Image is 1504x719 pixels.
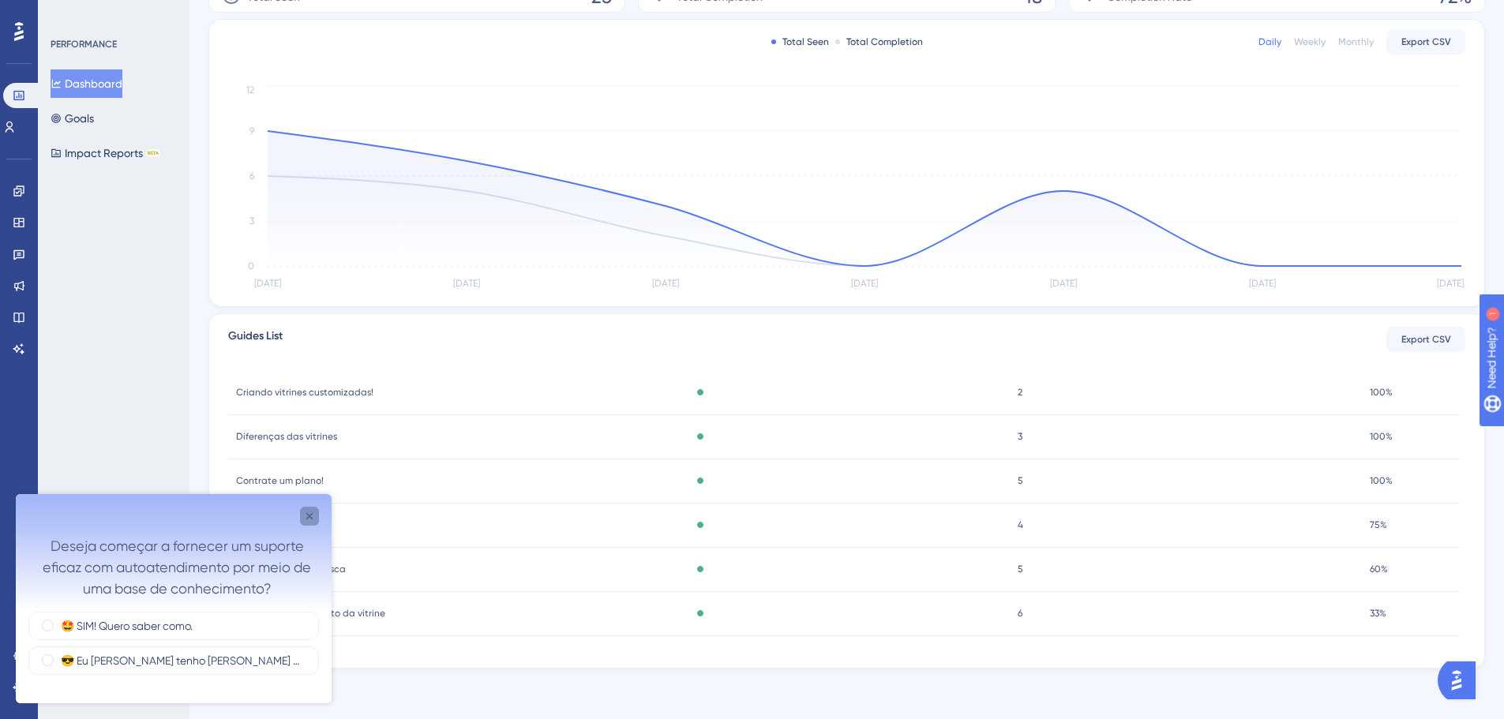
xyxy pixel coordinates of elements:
[51,139,160,167] button: Impact ReportsBETA
[1018,563,1023,575] span: 5
[1370,474,1393,487] span: 100%
[1258,36,1281,48] div: Daily
[249,215,254,227] tspan: 3
[453,278,480,289] tspan: [DATE]
[246,84,254,95] tspan: 12
[1018,607,1022,620] span: 6
[851,278,878,289] tspan: [DATE]
[1018,430,1022,443] span: 3
[249,170,254,182] tspan: 6
[1386,327,1465,352] button: Export CSV
[254,278,281,289] tspan: [DATE]
[1386,29,1465,54] button: Export CSV
[51,38,117,51] div: PERFORMANCE
[1370,607,1386,620] span: 33%
[1249,278,1276,289] tspan: [DATE]
[236,474,324,487] span: Contrate um plano!
[1438,657,1485,704] iframe: UserGuiding AI Assistant Launcher
[1437,278,1464,289] tspan: [DATE]
[51,69,122,98] button: Dashboard
[228,327,283,353] span: Guides List
[1018,474,1023,487] span: 5
[248,260,254,271] tspan: 0
[146,149,160,157] div: BETA
[1018,519,1023,531] span: 4
[652,278,679,289] tspan: [DATE]
[1338,36,1374,48] div: Monthly
[835,36,923,48] div: Total Completion
[1370,430,1393,443] span: 100%
[1050,278,1077,289] tspan: [DATE]
[110,8,114,21] div: 1
[1018,386,1022,399] span: 2
[1370,563,1388,575] span: 60%
[1370,386,1393,399] span: 100%
[16,494,332,703] iframe: UserGuiding Survey
[236,430,337,443] span: Diferenças das vitrines
[1294,36,1326,48] div: Weekly
[37,4,99,23] span: Need Help?
[771,36,829,48] div: Total Seen
[51,104,94,133] button: Goals
[249,125,254,137] tspan: 9
[1401,333,1451,346] span: Export CSV
[1401,36,1451,48] span: Export CSV
[236,386,373,399] span: Criando vitrines customizadas!
[1370,519,1387,531] span: 75%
